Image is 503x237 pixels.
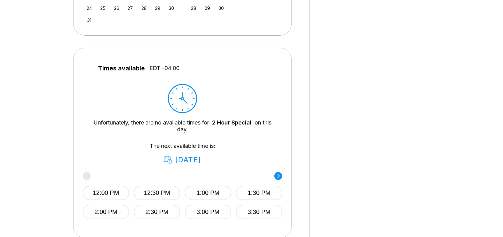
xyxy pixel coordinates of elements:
[189,4,198,12] div: Choose Sunday, September 28th, 2025
[153,4,162,12] div: Choose Friday, August 29th, 2025
[167,4,176,12] div: Choose Saturday, August 30th, 2025
[92,119,273,133] div: Unfortunately, there are no available times for on this day.
[98,65,145,72] span: Times available
[85,4,93,12] div: Choose Sunday, August 24th, 2025
[185,186,231,200] button: 1:00 PM
[149,65,180,72] span: EDT -04:00
[203,4,212,12] div: Choose Monday, September 29th, 2025
[134,205,180,219] button: 2:30 PM
[236,205,282,219] button: 3:30 PM
[83,186,129,200] button: 12:00 PM
[83,205,129,219] button: 2:00 PM
[113,4,121,12] div: Choose Tuesday, August 26th, 2025
[92,143,273,164] div: The next available time is:
[236,186,282,200] button: 1:30 PM
[134,186,180,200] button: 12:30 PM
[185,205,231,219] button: 3:00 PM
[126,4,134,12] div: Choose Wednesday, August 27th, 2025
[140,4,148,12] div: Choose Thursday, August 28th, 2025
[212,119,251,126] a: 2 Hour Special
[164,156,201,164] div: [DATE]
[85,16,93,24] div: Choose Sunday, August 31st, 2025
[99,4,107,12] div: Choose Monday, August 25th, 2025
[217,4,225,12] div: Choose Tuesday, September 30th, 2025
